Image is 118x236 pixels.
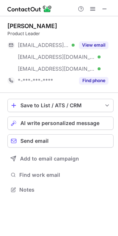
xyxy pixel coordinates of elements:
img: ContactOut v5.3.10 [7,4,52,13]
span: AI write personalized message [20,120,99,126]
button: Add to email campaign [7,152,114,165]
button: Notes [7,185,114,195]
span: Add to email campaign [20,156,79,162]
span: [EMAIL_ADDRESS][DOMAIN_NAME] [18,42,69,48]
button: Reveal Button [79,77,108,84]
span: Notes [19,186,111,193]
span: Send email [20,138,49,144]
div: Product Leader [7,30,114,37]
button: AI write personalized message [7,117,114,130]
button: Find work email [7,170,114,180]
div: [PERSON_NAME] [7,22,57,30]
button: Reveal Button [79,41,108,49]
span: Find work email [19,172,111,178]
button: Send email [7,134,114,148]
div: Save to List / ATS / CRM [20,102,101,108]
button: save-profile-one-click [7,99,114,112]
span: [EMAIL_ADDRESS][DOMAIN_NAME] [18,54,95,60]
span: [EMAIL_ADDRESS][DOMAIN_NAME] [18,65,95,72]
